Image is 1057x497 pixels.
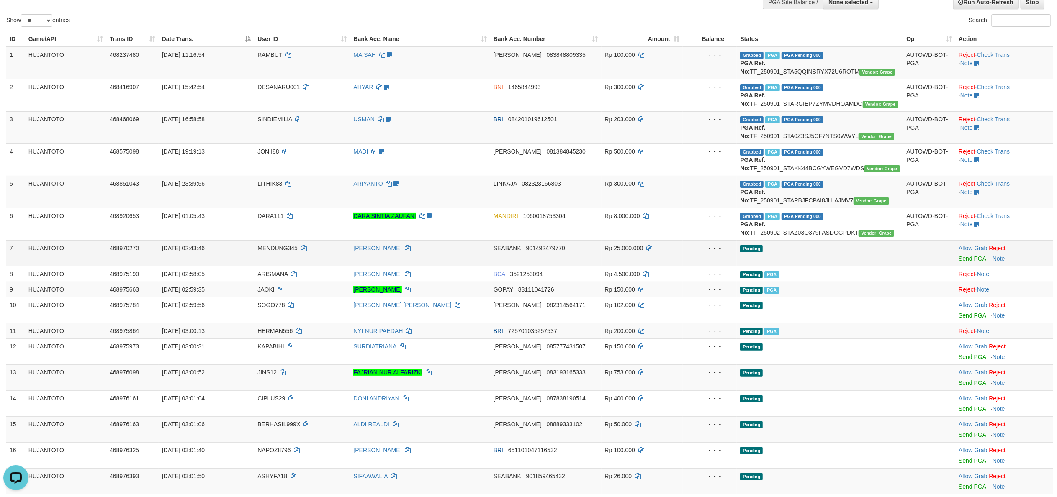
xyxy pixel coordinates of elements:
a: Reject [989,302,1006,308]
td: 13 [6,364,25,390]
a: Note [960,124,973,131]
span: Rp 300.000 [605,84,635,90]
a: Note [993,405,1005,412]
b: PGA Ref. No: [740,60,765,75]
span: Pending [740,287,763,294]
b: PGA Ref. No: [740,221,765,236]
span: PGA Pending [782,52,823,59]
a: Allow Grab [959,395,987,402]
label: Show entries [6,14,70,27]
td: 8 [6,266,25,282]
a: AHYAR [353,84,373,90]
span: BRI [494,328,503,334]
a: Reject [959,328,975,334]
th: Trans ID: activate to sort column ascending [106,31,159,47]
select: Showentries [21,14,52,27]
div: - - - [686,179,734,188]
span: Marked by aeomilenia [764,271,779,278]
span: RAMBUT [257,51,282,58]
div: - - - [686,301,734,309]
span: 468920653 [110,213,139,219]
td: · · [955,208,1053,240]
a: Note [977,271,990,277]
a: Allow Grab [959,421,987,428]
span: CIPLUS29 [257,395,285,402]
span: [DATE] 02:59:56 [162,302,205,308]
span: [DATE] 02:43:46 [162,245,205,251]
a: Reject [959,148,975,155]
td: TF_250901_STARGIEP7ZYMVDHOAMDO [737,79,903,111]
td: · [955,338,1053,364]
span: 468975864 [110,328,139,334]
td: HUJANTOTO [25,143,106,176]
td: 9 [6,282,25,297]
th: Bank Acc. Name: activate to sort column ascending [350,31,490,47]
span: HERMAN556 [257,328,293,334]
a: ARIYANTO [353,180,383,187]
span: Vendor URL: https://settle31.1velocity.biz [859,69,895,76]
span: Grabbed [740,84,764,91]
span: Copy 083193165333 to clipboard [547,369,586,376]
a: Note [993,255,1005,262]
span: MANDIRI [494,213,518,219]
a: Check Trans [977,213,1010,219]
td: AUTOWD-BOT-PGA [903,143,956,176]
span: PGA Pending [782,149,823,156]
div: - - - [686,270,734,278]
div: - - - [686,212,734,220]
a: Reject [959,180,975,187]
span: 468851043 [110,180,139,187]
span: · [959,302,989,308]
td: HUJANTOTO [25,266,106,282]
span: Rp 150.000 [605,343,635,350]
span: 468975973 [110,343,139,350]
a: Note [960,189,973,195]
span: [PERSON_NAME] [494,51,542,58]
td: TF_250901_STAKK44BCGYWEGVD7WDS [737,143,903,176]
span: 468237480 [110,51,139,58]
a: Note [977,286,990,293]
td: 2 [6,79,25,111]
span: Vendor URL: https://settle31.1velocity.biz [859,133,894,140]
span: PGA Pending [782,116,823,123]
a: Reject [959,213,975,219]
th: Amount: activate to sort column ascending [602,31,683,47]
span: LINKAJA [494,180,517,187]
a: Note [993,312,1005,319]
span: JONII88 [257,148,279,155]
td: HUJANTOTO [25,79,106,111]
span: Copy 901492479770 to clipboard [526,245,565,251]
a: DARA SINTIA ZAUFANI [353,213,416,219]
a: Send PGA [959,431,986,438]
span: 468975190 [110,271,139,277]
a: Send PGA [959,483,986,490]
div: - - - [686,420,734,428]
span: SEABANK [494,245,521,251]
span: BNI [494,84,503,90]
div: - - - [686,51,734,59]
span: [DATE] 15:42:54 [162,84,205,90]
span: Grabbed [740,116,764,123]
span: Copy 084201019612501 to clipboard [508,116,557,123]
span: DARA111 [257,213,283,219]
span: [DATE] 16:58:58 [162,116,205,123]
a: Check Trans [977,51,1010,58]
th: User ID: activate to sort column ascending [254,31,350,47]
span: Copy 081384845230 to clipboard [547,148,586,155]
div: - - - [686,285,734,294]
span: Marked by aeofett [765,181,780,188]
span: Marked by aeomilenia [764,287,779,294]
td: 3 [6,111,25,143]
a: Note [960,156,973,163]
a: Reject [959,51,975,58]
span: Pending [740,369,763,377]
a: Allow Grab [959,343,987,350]
a: Reject [959,286,975,293]
td: AUTOWD-BOT-PGA [903,208,956,240]
a: Reject [989,245,1006,251]
a: Note [977,328,990,334]
span: GOPAY [494,286,513,293]
div: - - - [686,327,734,335]
span: Copy 087838190514 to clipboard [547,395,586,402]
span: Rp 200.000 [605,328,635,334]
